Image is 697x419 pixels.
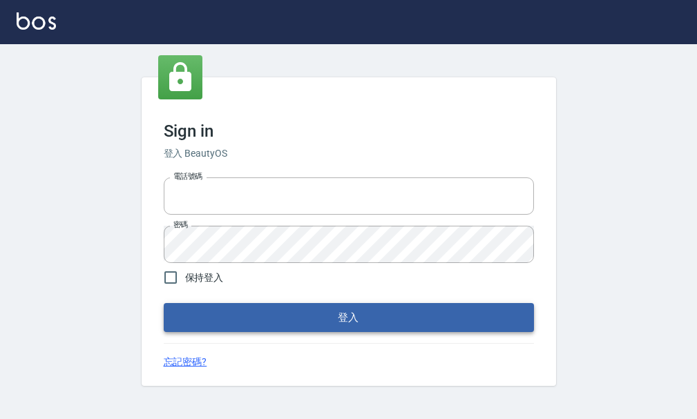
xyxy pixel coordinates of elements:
[164,303,534,332] button: 登入
[173,171,202,182] label: 電話號碼
[164,121,534,141] h3: Sign in
[173,220,188,230] label: 密碼
[164,146,534,161] h6: 登入 BeautyOS
[185,271,224,285] span: 保持登入
[164,355,207,369] a: 忘記密碼?
[17,12,56,30] img: Logo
